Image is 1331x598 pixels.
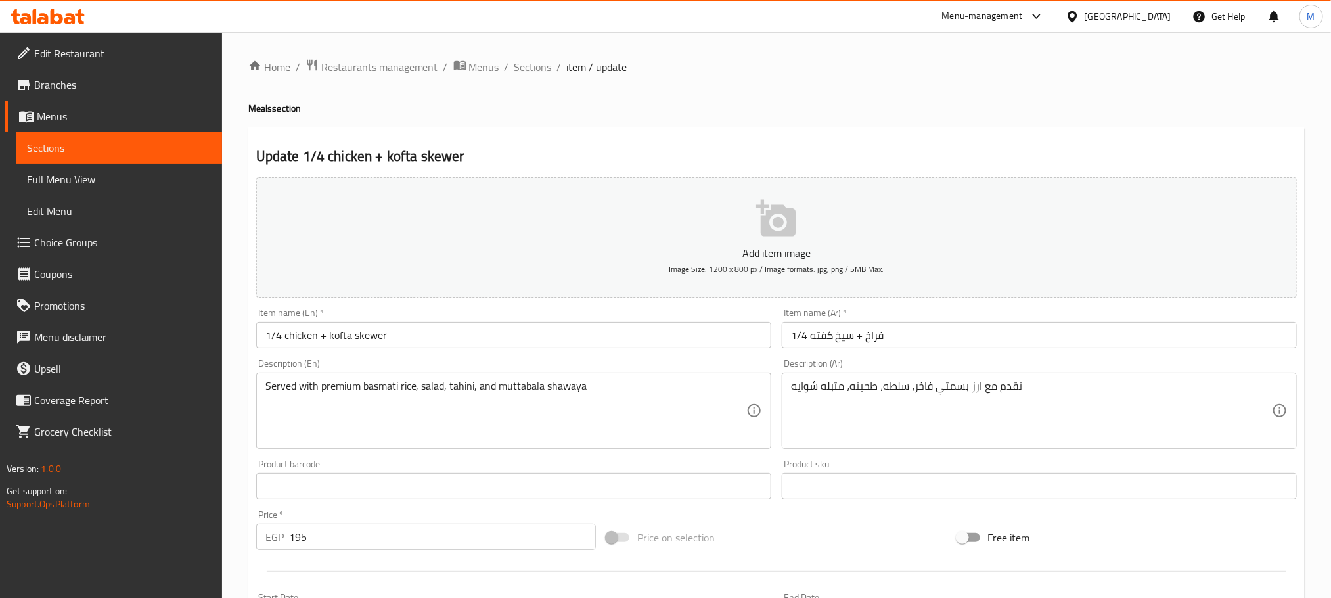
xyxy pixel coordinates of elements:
[5,290,222,321] a: Promotions
[5,37,222,69] a: Edit Restaurant
[505,59,509,75] li: /
[782,322,1297,348] input: Enter name Ar
[34,298,212,313] span: Promotions
[305,58,438,76] a: Restaurants management
[469,59,499,75] span: Menus
[256,177,1297,298] button: Add item imageImage Size: 1200 x 800 px / Image formats: jpg, png / 5MB Max.
[34,361,212,377] span: Upsell
[321,59,438,75] span: Restaurants management
[256,147,1297,166] h2: Update 1/4 chicken + kofta skewer
[34,77,212,93] span: Branches
[27,172,212,187] span: Full Menu View
[443,59,448,75] li: /
[256,322,771,348] input: Enter name En
[669,262,884,277] span: Image Size: 1200 x 800 px / Image formats: jpg, png / 5MB Max.
[265,380,746,442] textarea: Served with premium basmati rice, salad, tahini, and muttabala shawaya
[791,380,1272,442] textarea: تقدم مع ارز بسمتي فاخر، سلطه، طحينه، متبله شوايه
[1307,9,1315,24] span: M
[557,59,562,75] li: /
[5,227,222,258] a: Choice Groups
[277,245,1276,261] p: Add item image
[7,482,67,499] span: Get support on:
[265,529,284,545] p: EGP
[1085,9,1171,24] div: [GEOGRAPHIC_DATA]
[988,530,1030,545] span: Free item
[256,473,771,499] input: Please enter product barcode
[248,58,1305,76] nav: breadcrumb
[34,329,212,345] span: Menu disclaimer
[782,473,1297,499] input: Please enter product sku
[41,460,61,477] span: 1.0.0
[5,101,222,132] a: Menus
[7,460,39,477] span: Version:
[27,140,212,156] span: Sections
[34,392,212,408] span: Coverage Report
[27,203,212,219] span: Edit Menu
[5,258,222,290] a: Coupons
[5,321,222,353] a: Menu disclaimer
[248,102,1305,115] h4: Meals section
[453,58,499,76] a: Menus
[16,195,222,227] a: Edit Menu
[34,235,212,250] span: Choice Groups
[37,108,212,124] span: Menus
[16,164,222,195] a: Full Menu View
[5,416,222,448] a: Grocery Checklist
[5,384,222,416] a: Coverage Report
[248,59,290,75] a: Home
[514,59,552,75] a: Sections
[5,69,222,101] a: Branches
[34,45,212,61] span: Edit Restaurant
[7,495,90,513] a: Support.OpsPlatform
[34,424,212,440] span: Grocery Checklist
[34,266,212,282] span: Coupons
[5,353,222,384] a: Upsell
[637,530,715,545] span: Price on selection
[16,132,222,164] a: Sections
[289,524,596,550] input: Please enter price
[296,59,300,75] li: /
[567,59,627,75] span: item / update
[942,9,1023,24] div: Menu-management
